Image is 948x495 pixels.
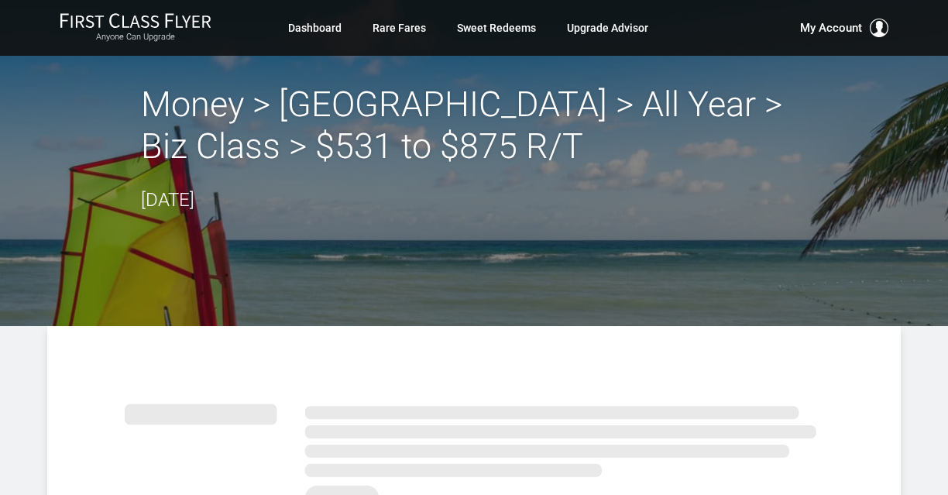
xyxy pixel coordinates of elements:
a: Sweet Redeems [457,14,536,42]
time: [DATE] [141,189,194,211]
button: My Account [800,19,888,37]
img: First Class Flyer [60,12,211,29]
a: Dashboard [288,14,342,42]
span: My Account [800,19,862,37]
a: Rare Fares [373,14,426,42]
a: First Class FlyerAnyone Can Upgrade [60,12,211,43]
small: Anyone Can Upgrade [60,32,211,43]
a: Upgrade Advisor [567,14,648,42]
h2: Money > [GEOGRAPHIC_DATA] > All Year > Biz Class > $531 to $875 R/T [141,84,807,167]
